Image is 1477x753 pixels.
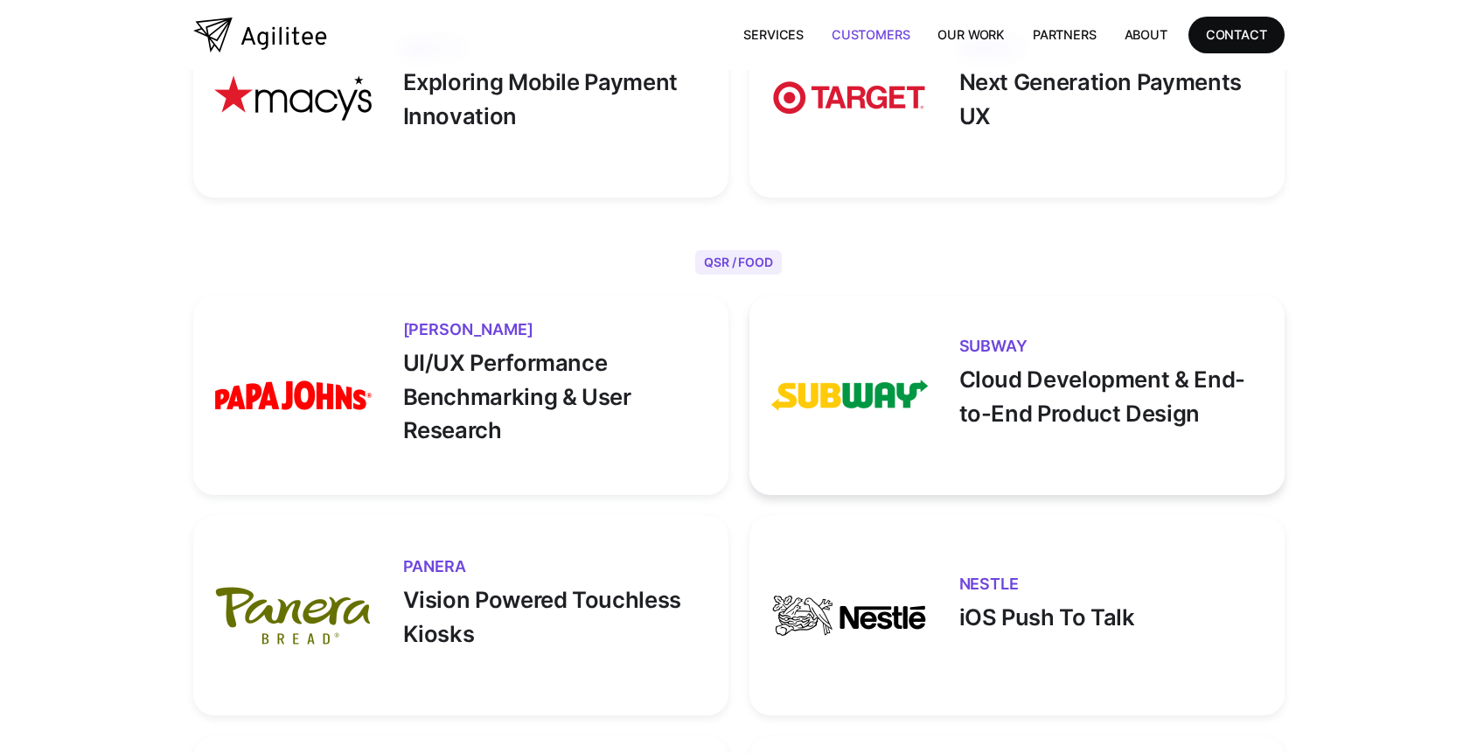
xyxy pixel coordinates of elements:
[959,57,1264,133] p: Next Generation Payments UX
[403,338,707,447] p: UI/UX Performance Benchmarking & User Research
[959,592,1264,634] p: iOS Push To Talk
[1188,17,1285,52] a: CONTACT
[1019,17,1111,52] a: Partners
[403,575,707,651] p: Vision Powered Touchless Kiosks
[923,17,1019,52] a: Our Work
[818,17,923,52] a: Customers
[1111,17,1181,52] a: About
[959,354,1264,430] p: Cloud Development & End-to-End Product Design
[729,17,818,52] a: Services
[403,322,707,338] h3: [PERSON_NAME]
[959,338,1264,354] h3: SUBWAY
[695,250,782,275] div: QSR / Food
[193,17,327,52] a: home
[1206,24,1267,45] div: CONTACT
[403,57,707,133] p: Exploring Mobile Payment Innovation
[403,559,707,575] h3: PANERA
[959,576,1264,592] h3: NESTLE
